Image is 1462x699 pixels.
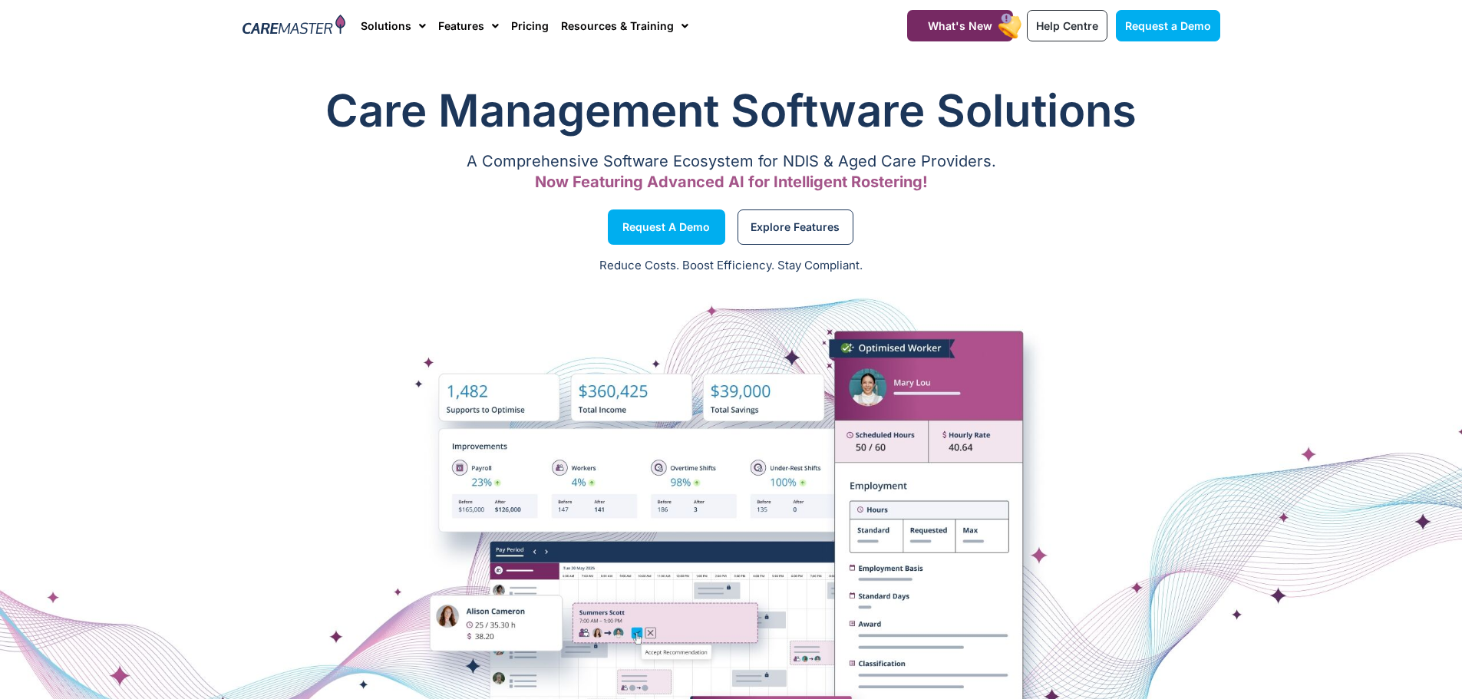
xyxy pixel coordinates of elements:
[928,19,992,32] span: What's New
[243,15,346,38] img: CareMaster Logo
[1125,19,1211,32] span: Request a Demo
[243,80,1220,141] h1: Care Management Software Solutions
[535,173,928,191] span: Now Featuring Advanced AI for Intelligent Rostering!
[751,223,840,231] span: Explore Features
[243,157,1220,167] p: A Comprehensive Software Ecosystem for NDIS & Aged Care Providers.
[907,10,1013,41] a: What's New
[1116,10,1220,41] a: Request a Demo
[1036,19,1098,32] span: Help Centre
[738,209,853,245] a: Explore Features
[1027,10,1107,41] a: Help Centre
[608,209,725,245] a: Request a Demo
[9,257,1453,275] p: Reduce Costs. Boost Efficiency. Stay Compliant.
[622,223,710,231] span: Request a Demo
